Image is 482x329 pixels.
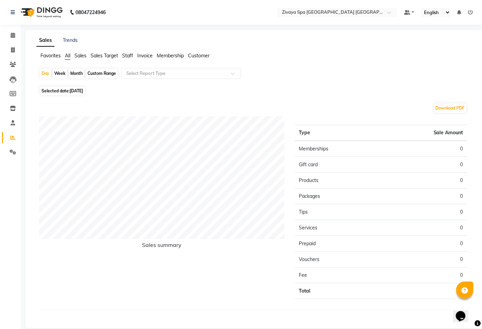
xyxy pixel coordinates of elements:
[381,252,467,268] td: 0
[295,189,381,204] td: Packages
[63,37,78,43] a: Trends
[295,252,381,268] td: Vouchers
[295,173,381,189] td: Products
[381,268,467,283] td: 0
[75,3,106,22] b: 08047224946
[295,204,381,220] td: Tips
[157,53,184,59] span: Membership
[381,220,467,236] td: 0
[295,141,381,157] td: Memberships
[381,141,467,157] td: 0
[74,53,86,59] span: Sales
[381,189,467,204] td: 0
[295,220,381,236] td: Services
[381,173,467,189] td: 0
[295,283,381,299] td: Total
[434,103,467,113] button: Download PDF
[137,53,153,59] span: Invoice
[381,236,467,252] td: 0
[295,157,381,173] td: Gift card
[65,53,70,59] span: All
[17,3,64,22] img: logo
[453,302,475,322] iframe: chat widget
[295,268,381,283] td: Fee
[52,69,67,78] div: Week
[70,88,83,93] span: [DATE]
[381,283,467,299] td: 0
[86,69,118,78] div: Custom Range
[295,236,381,252] td: Prepaid
[381,125,467,141] th: Sale Amount
[188,53,210,59] span: Customer
[381,157,467,173] td: 0
[40,69,51,78] div: Day
[122,53,133,59] span: Staff
[36,34,55,47] a: Sales
[40,87,85,95] span: Selected date:
[295,125,381,141] th: Type
[381,204,467,220] td: 0
[40,53,61,59] span: Favorites
[39,242,285,251] h6: Sales summary
[91,53,118,59] span: Sales Target
[69,69,84,78] div: Month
